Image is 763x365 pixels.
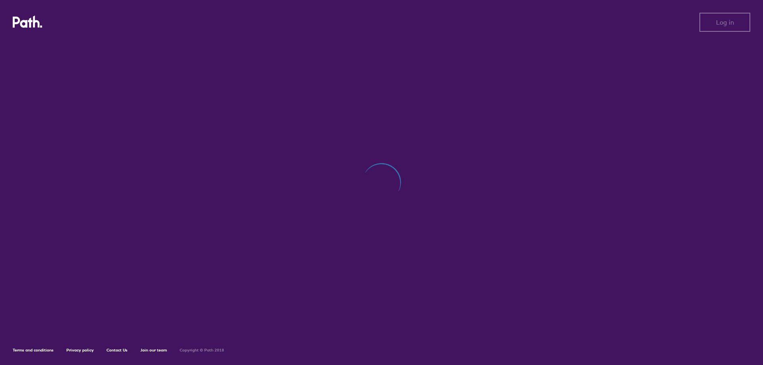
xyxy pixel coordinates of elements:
[180,348,224,353] h6: Copyright © Path 2018
[13,348,54,353] a: Terms and conditions
[140,348,167,353] a: Join our team
[699,13,750,32] button: Log in
[107,348,128,353] a: Contact Us
[716,19,734,26] span: Log in
[66,348,94,353] a: Privacy policy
